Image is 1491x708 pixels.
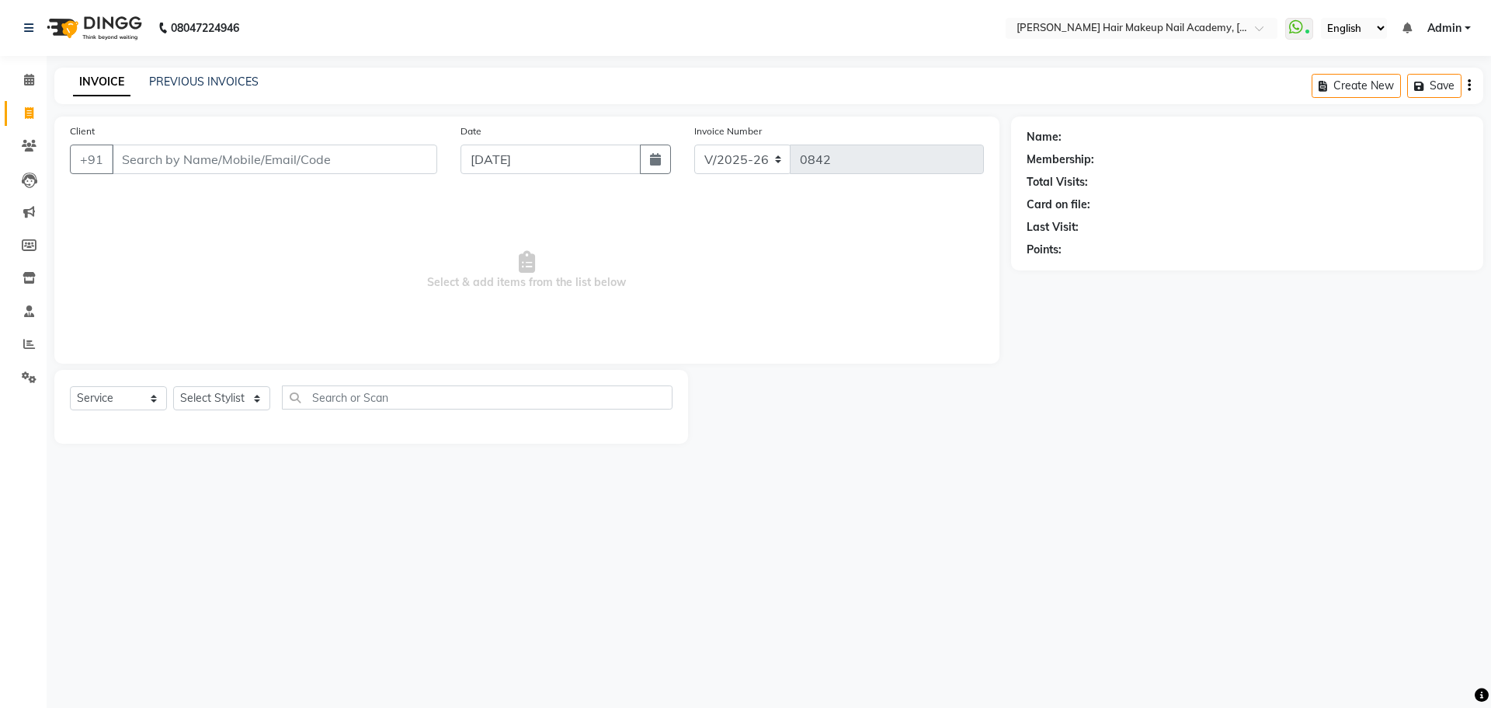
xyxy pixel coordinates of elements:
a: PREVIOUS INVOICES [149,75,259,89]
div: Last Visit: [1027,219,1079,235]
label: Client [70,124,95,138]
span: Select & add items from the list below [70,193,984,348]
label: Invoice Number [694,124,762,138]
div: Card on file: [1027,197,1090,213]
button: Save [1407,74,1461,98]
div: Points: [1027,242,1062,258]
b: 08047224946 [171,6,239,50]
div: Membership: [1027,152,1094,168]
a: INVOICE [73,68,130,96]
div: Name: [1027,129,1062,145]
button: Create New [1312,74,1401,98]
div: Total Visits: [1027,174,1088,190]
span: Admin [1427,20,1461,37]
input: Search by Name/Mobile/Email/Code [112,145,437,174]
input: Search or Scan [282,385,673,410]
img: logo [40,6,146,50]
label: Date [461,124,481,138]
button: +91 [70,145,113,174]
